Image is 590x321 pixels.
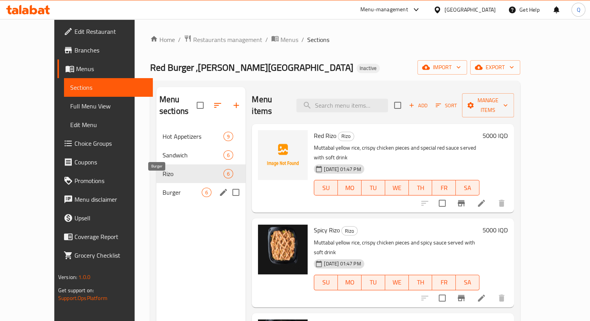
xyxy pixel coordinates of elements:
li: / [301,35,304,44]
div: items [223,150,233,160]
img: Spicy Rizo [258,225,308,274]
span: 6 [202,189,211,196]
button: export [470,60,520,75]
button: Branch-specific-item [452,194,471,213]
button: SU [314,180,338,195]
span: Version: [58,272,77,282]
span: Select section [389,97,406,113]
span: Burger [163,188,202,197]
div: Burger6edit [156,183,246,202]
span: Q [576,5,580,14]
span: Edit Restaurant [74,27,147,36]
a: Upsell [57,209,153,227]
a: Full Menu View [64,97,153,115]
span: 6 [224,170,233,178]
h6: 5000 IQD [483,130,508,141]
span: [DATE] 01:47 PM [321,166,364,173]
a: Promotions [57,171,153,190]
button: Manage items [462,93,514,117]
span: Rizo [342,227,357,236]
span: Promotions [74,176,147,185]
button: Branch-specific-item [452,289,471,307]
span: Get support on: [58,285,94,295]
span: MO [341,182,358,194]
button: WE [385,275,409,290]
button: edit [218,187,229,198]
div: Sandwich6 [156,146,246,164]
span: Red Burger ,[PERSON_NAME][GEOGRAPHIC_DATA] [150,59,353,76]
a: Support.OpsPlatform [58,293,107,303]
button: FR [432,275,456,290]
a: Grocery Checklist [57,246,153,265]
div: [GEOGRAPHIC_DATA] [445,5,496,14]
p: Muttabal yellow rice, crispy chicken pieces and special red sauce served with soft drink [314,143,479,162]
span: SU [317,277,335,288]
h2: Menu sections [159,94,197,117]
div: Rizo6 [156,164,246,183]
button: TU [362,275,385,290]
a: Restaurants management [184,35,262,45]
span: Select to update [434,195,450,211]
span: 9 [224,133,233,140]
a: Edit menu item [477,199,486,208]
button: Add section [227,96,246,115]
span: WE [388,182,406,194]
p: Muttabal yellow rice, crispy chicken pieces and spicy sauce served with soft drink [314,238,479,257]
span: 1.0.0 [78,272,90,282]
a: Menus [57,59,153,78]
span: Red Rizo [314,130,336,141]
button: MO [338,275,362,290]
span: [DATE] 01:47 PM [321,260,364,267]
nav: breadcrumb [150,35,520,45]
input: search [296,99,388,112]
span: Branches [74,45,147,55]
button: delete [492,289,511,307]
div: Rizo [338,132,354,141]
div: Inactive [356,64,380,73]
div: Hot Appetizers [163,132,223,141]
span: Select all sections [192,97,208,113]
span: SA [459,277,476,288]
span: Spicy Rizo [314,224,340,236]
button: TH [409,180,433,195]
span: Menus [76,64,147,73]
a: Coupons [57,153,153,171]
button: Add [406,99,431,112]
span: Add [408,101,429,110]
span: Inactive [356,65,380,72]
a: Edit Restaurant [57,22,153,41]
span: Choice Groups [74,139,147,148]
a: Choice Groups [57,134,153,153]
span: TH [412,182,429,194]
span: TU [365,182,382,194]
div: items [223,132,233,141]
span: Sort items [431,99,462,112]
span: export [476,63,514,72]
div: Rizo [163,169,223,178]
div: Rizo [341,226,358,236]
span: Sections [307,35,329,44]
button: FR [432,180,456,195]
a: Edit menu item [477,293,486,303]
span: Menu disclaimer [74,195,147,204]
h6: 5000 IQD [483,225,508,236]
a: Sections [64,78,153,97]
li: / [178,35,181,44]
span: Rizo [338,132,354,141]
h2: Menu items [252,94,287,117]
span: WE [388,277,406,288]
button: SA [456,180,479,195]
button: SA [456,275,479,290]
span: TU [365,277,382,288]
img: Red Rizo [258,130,308,180]
button: TH [409,275,433,290]
a: Edit Menu [64,115,153,134]
a: Home [150,35,175,44]
span: SA [459,182,476,194]
span: Upsell [74,213,147,223]
button: Sort [434,99,459,112]
button: delete [492,194,511,213]
span: Select to update [434,290,450,306]
button: MO [338,180,362,195]
span: TH [412,277,429,288]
